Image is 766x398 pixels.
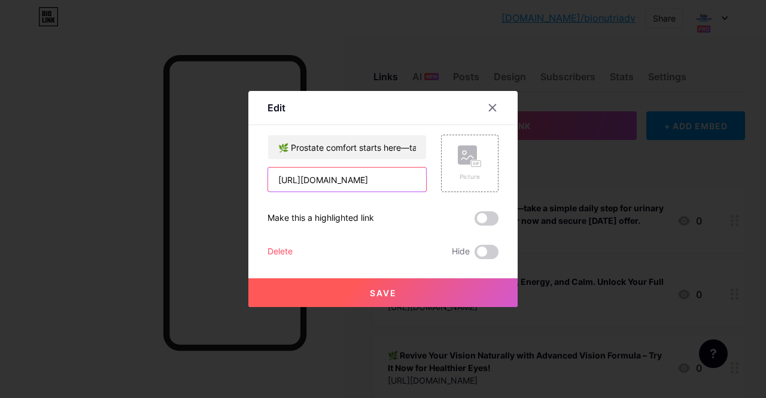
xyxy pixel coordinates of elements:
[248,278,518,307] button: Save
[370,288,397,298] span: Save
[268,101,285,115] div: Edit
[452,245,470,259] span: Hide
[268,168,426,192] input: URL
[268,245,293,259] div: Delete
[458,172,482,181] div: Picture
[268,135,426,159] input: Title
[268,211,374,226] div: Make this a highlighted link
